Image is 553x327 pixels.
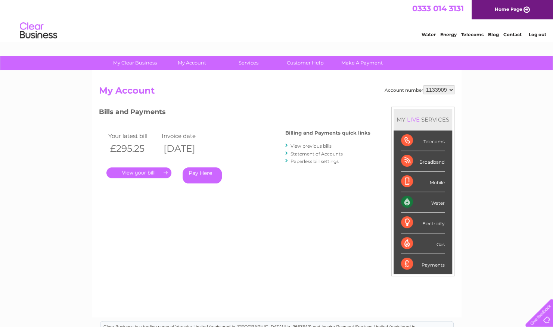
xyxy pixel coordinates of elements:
div: Payments [401,254,445,274]
h3: Bills and Payments [99,107,370,120]
a: View previous bills [291,143,332,149]
a: . [106,167,171,178]
h4: Billing and Payments quick links [285,130,370,136]
td: Your latest bill [106,131,160,141]
div: Mobile [401,172,445,192]
a: Statement of Accounts [291,151,343,157]
img: logo.png [19,19,58,42]
div: Account number [385,85,454,94]
a: Water [422,32,436,37]
td: Invoice date [160,131,214,141]
div: Water [401,192,445,213]
a: Blog [488,32,499,37]
a: Make A Payment [331,56,393,70]
th: £295.25 [106,141,160,156]
a: Log out [528,32,546,37]
div: Gas [401,233,445,254]
div: Electricity [401,213,445,233]
div: Clear Business is a trading name of Verastar Limited (registered in [GEOGRAPHIC_DATA] No. 3667643... [100,4,453,36]
h2: My Account [99,85,454,100]
a: Energy [440,32,457,37]
a: Telecoms [461,32,484,37]
a: 0333 014 3131 [412,4,464,13]
a: Customer Help [274,56,336,70]
a: Paperless bill settings [291,158,339,164]
a: My Account [161,56,223,70]
th: [DATE] [160,141,214,156]
a: Contact [503,32,522,37]
div: MY SERVICES [394,109,452,130]
a: Pay Here [183,167,222,183]
div: Telecoms [401,131,445,151]
a: My Clear Business [104,56,166,70]
div: LIVE [406,116,421,123]
a: Services [218,56,279,70]
div: Broadband [401,151,445,172]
